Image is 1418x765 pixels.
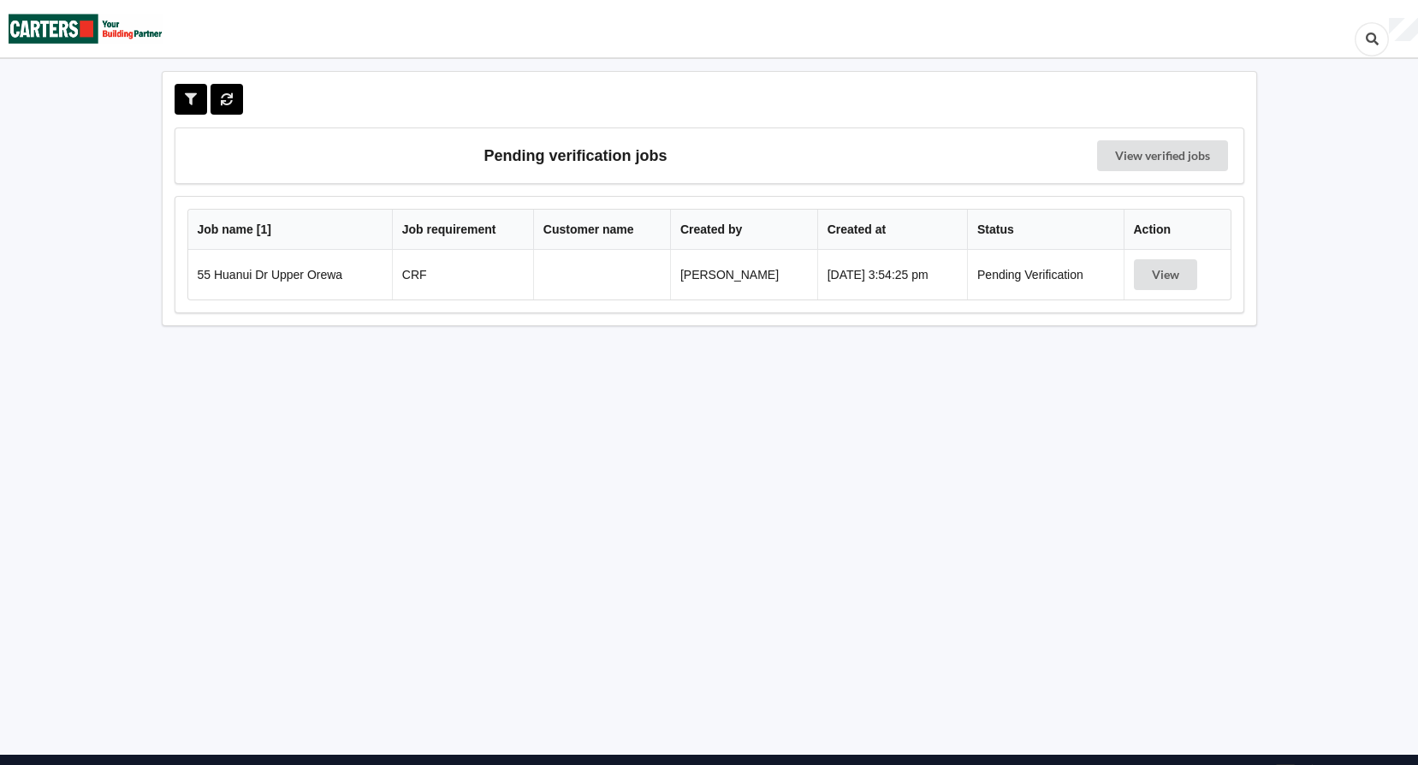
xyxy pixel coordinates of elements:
th: Customer name [533,210,670,250]
th: Status [967,210,1123,250]
td: [PERSON_NAME] [670,250,817,299]
th: Job requirement [392,210,533,250]
th: Action [1124,210,1231,250]
a: View [1134,268,1201,282]
div: User Profile [1389,18,1418,42]
th: Created at [817,210,967,250]
td: 55 Huanui Dr Upper Orewa [188,250,392,299]
img: Carters [9,1,163,56]
td: CRF [392,250,533,299]
td: Pending Verification [967,250,1123,299]
a: View verified jobs [1097,140,1228,171]
th: Created by [670,210,817,250]
td: [DATE] 3:54:25 pm [817,250,967,299]
th: Job name [ 1 ] [188,210,392,250]
button: View [1134,259,1197,290]
h3: Pending verification jobs [187,140,964,171]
